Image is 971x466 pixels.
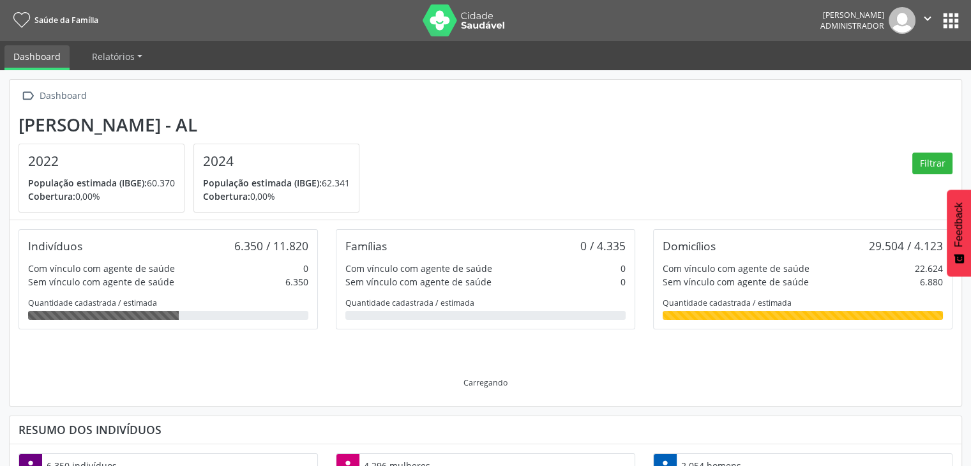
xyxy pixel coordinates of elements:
div: Com vínculo com agente de saúde [345,262,492,275]
p: 62.341 [203,176,350,190]
div: Quantidade cadastrada / estimada [28,297,308,308]
div: 6.350 [285,275,308,289]
div: Sem vínculo com agente de saúde [663,275,809,289]
div: 6.350 / 11.820 [234,239,308,253]
div: 0 [621,262,626,275]
div: Dashboard [37,87,89,105]
a: Saúde da Família [9,10,98,31]
button: Feedback - Mostrar pesquisa [947,190,971,276]
img: img [889,7,915,34]
button: Filtrar [912,153,952,174]
a: Dashboard [4,45,70,70]
a: Relatórios [83,45,151,68]
div: Quantidade cadastrada / estimada [663,297,943,308]
div: Domicílios [663,239,716,253]
div: 0 [303,262,308,275]
div: Quantidade cadastrada / estimada [345,297,626,308]
div: Com vínculo com agente de saúde [663,262,809,275]
p: 60.370 [28,176,175,190]
span: Feedback [953,202,965,247]
i:  [19,87,37,105]
button:  [915,7,940,34]
span: Administrador [820,20,884,31]
span: Cobertura: [203,190,250,202]
i:  [921,11,935,26]
a:  Dashboard [19,87,89,105]
div: Sem vínculo com agente de saúde [28,275,174,289]
div: 0 [621,275,626,289]
div: Com vínculo com agente de saúde [28,262,175,275]
div: 0 / 4.335 [580,239,626,253]
p: 0,00% [28,190,175,203]
span: Saúde da Família [34,15,98,26]
button: apps [940,10,962,32]
span: População estimada (IBGE): [28,177,147,189]
p: 0,00% [203,190,350,203]
div: 22.624 [915,262,943,275]
span: Relatórios [92,50,135,63]
div: Carregando [463,377,508,388]
span: População estimada (IBGE): [203,177,322,189]
h4: 2022 [28,153,175,169]
div: [PERSON_NAME] [820,10,884,20]
div: 6.880 [920,275,943,289]
div: Sem vínculo com agente de saúde [345,275,492,289]
h4: 2024 [203,153,350,169]
span: Cobertura: [28,190,75,202]
div: Indivíduos [28,239,82,253]
div: Resumo dos indivíduos [19,423,952,437]
div: 29.504 / 4.123 [869,239,943,253]
div: [PERSON_NAME] - AL [19,114,368,135]
div: Famílias [345,239,387,253]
